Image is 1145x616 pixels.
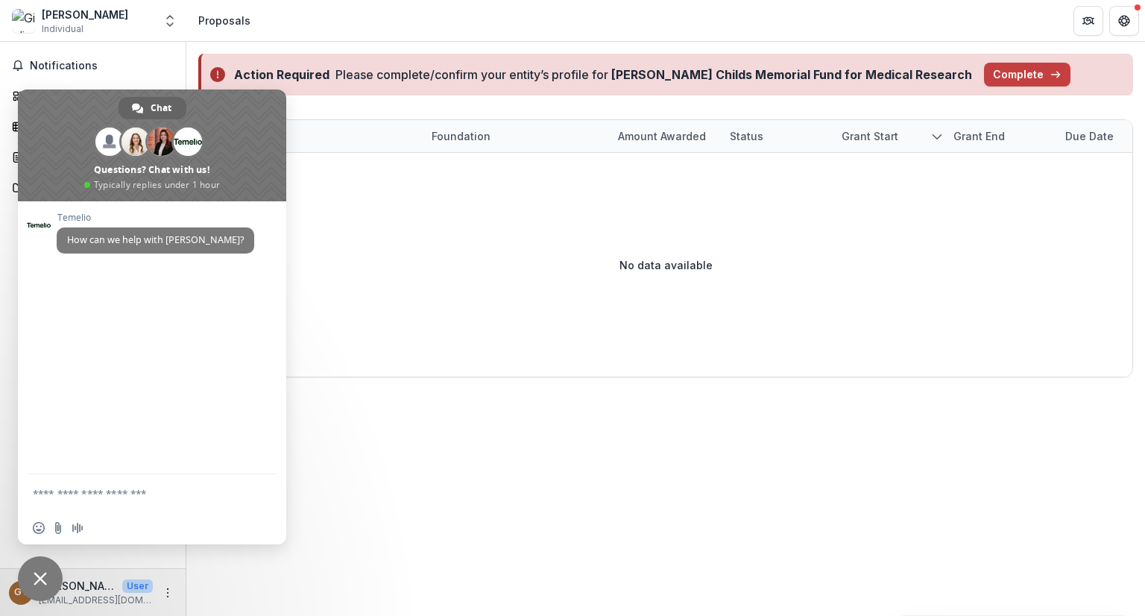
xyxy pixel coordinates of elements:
[1073,6,1103,36] button: Partners
[609,120,721,152] div: Amount awarded
[236,120,423,152] div: Grant
[833,120,944,152] div: Grant start
[1056,128,1123,144] div: Due Date
[931,131,943,142] svg: sorted descending
[6,84,180,108] a: Dashboard
[33,522,45,534] span: Insert an emoji
[944,120,1056,152] div: Grant end
[42,7,128,22] div: [PERSON_NAME]
[6,145,180,169] a: Proposals
[39,578,116,594] p: [PERSON_NAME]
[721,120,833,152] div: Status
[12,9,36,33] img: Giulia Tesoriere
[944,128,1014,144] div: Grant end
[335,66,972,84] div: Please complete/confirm your entity’s profile for
[42,22,83,36] span: Individual
[119,97,186,119] div: Chat
[6,114,180,139] a: Tasks
[6,54,180,78] button: Notifications
[151,97,171,119] span: Chat
[833,128,907,144] div: Grant start
[192,10,256,31] nav: breadcrumb
[234,66,329,84] div: Action Required
[39,594,153,607] p: [EMAIL_ADDRESS][DOMAIN_NAME][US_STATE]
[619,257,713,273] p: No data available
[122,579,153,593] p: User
[52,522,64,534] span: Send a file
[14,588,28,597] div: Giulia Tesoriere
[18,556,63,601] div: Close chat
[423,120,609,152] div: Foundation
[611,67,972,82] strong: [PERSON_NAME] Childs Memorial Fund for Medical Research
[1109,6,1139,36] button: Get Help
[6,175,180,200] a: Documents
[721,128,772,144] div: Status
[423,128,499,144] div: Foundation
[30,60,174,72] span: Notifications
[57,213,254,223] span: Temelio
[609,128,715,144] div: Amount awarded
[984,63,1070,87] button: Complete
[160,6,180,36] button: Open entity switcher
[159,584,177,602] button: More
[33,487,239,500] textarea: Compose your message...
[198,13,250,28] div: Proposals
[30,88,168,104] div: Dashboard
[72,522,83,534] span: Audio message
[67,233,244,246] span: How can we help with [PERSON_NAME]?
